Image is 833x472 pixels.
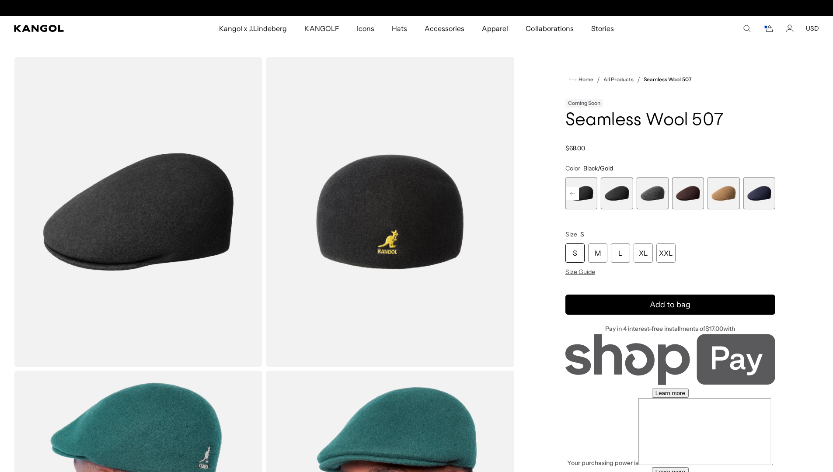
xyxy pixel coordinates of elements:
[210,16,296,41] a: Kangol x J.Lindeberg
[588,243,607,263] div: M
[266,57,514,367] img: color-black-gold
[786,24,794,32] a: Account
[416,16,473,41] a: Accessories
[327,4,507,11] div: Announcement
[473,16,517,41] a: Apparel
[296,16,348,41] a: KANGOLF
[565,99,603,108] div: Coming Soon
[219,16,287,41] span: Kangol x J.Lindeberg
[656,243,676,263] div: XXL
[565,295,775,315] button: Add to bag
[636,177,668,209] div: 6 of 9
[603,76,634,83] a: All Products
[763,24,774,32] button: Cart
[743,177,775,209] div: 9 of 9
[14,25,145,32] a: Kangol
[636,177,668,209] label: Dark Flannel
[565,177,597,209] label: Black/Gold
[327,4,507,11] slideshow-component: Announcement bar
[565,243,585,263] div: S
[526,16,573,41] span: Collaborations
[517,16,582,41] a: Collaborations
[591,16,614,41] span: Stories
[634,243,653,263] div: XL
[743,177,775,209] label: Dark Blue
[672,177,704,209] div: 7 of 9
[565,111,775,130] h1: Seamless Wool 507
[644,76,691,83] a: Seamless Wool 507
[565,74,775,85] nav: breadcrumbs
[650,299,690,311] span: Add to bag
[582,16,623,41] a: Stories
[611,243,630,263] div: L
[565,177,597,209] div: 4 of 9
[357,16,374,41] span: Icons
[577,76,593,83] span: Home
[708,177,739,209] div: 8 of 9
[425,16,464,41] span: Accessories
[593,74,600,85] li: /
[601,177,633,209] div: 5 of 9
[580,230,584,238] span: S
[565,268,595,276] span: Size Guide
[304,16,339,41] span: KANGOLF
[392,16,407,41] span: Hats
[743,24,751,32] summary: Search here
[634,74,640,85] li: /
[583,164,613,172] span: Black/Gold
[672,177,704,209] label: Espresso
[806,24,819,32] button: USD
[383,16,416,41] a: Hats
[565,164,580,172] span: Color
[565,230,577,238] span: Size
[708,177,739,209] label: Wood
[327,4,507,11] div: 1 of 2
[482,16,508,41] span: Apparel
[565,144,585,152] span: $68.00
[14,57,262,367] img: color-black-gold
[348,16,383,41] a: Icons
[569,76,593,83] a: Home
[601,177,633,209] label: Black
